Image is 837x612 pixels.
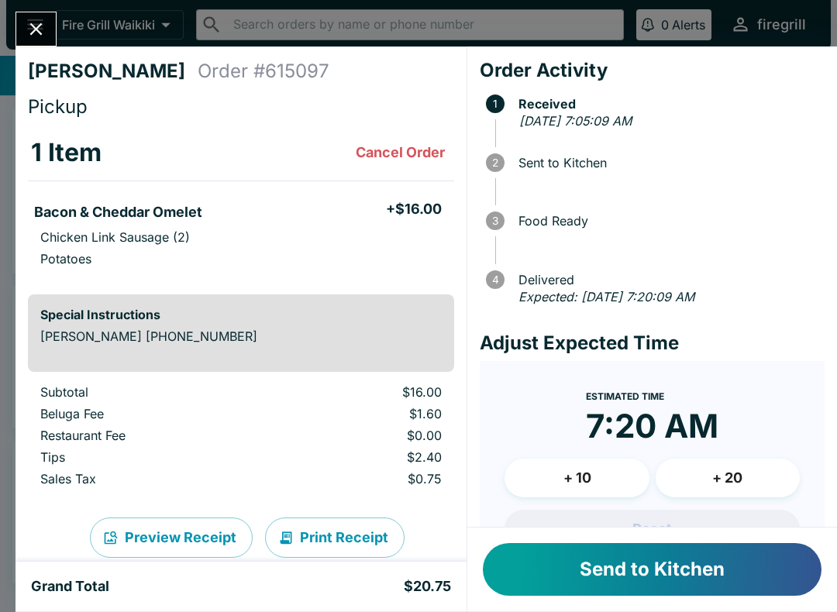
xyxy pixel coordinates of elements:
[586,390,664,402] span: Estimated Time
[40,471,260,487] p: Sales Tax
[511,156,825,170] span: Sent to Kitchen
[265,517,405,558] button: Print Receipt
[492,156,498,169] text: 2
[40,406,260,421] p: Beluga Fee
[586,406,718,446] time: 7:20 AM
[386,200,442,218] h5: + $16.00
[40,428,260,443] p: Restaurant Fee
[28,95,88,118] span: Pickup
[284,384,443,400] p: $16.00
[28,384,454,493] table: orders table
[284,428,443,443] p: $0.00
[518,289,694,304] em: Expected: [DATE] 7:20:09 AM
[404,577,451,596] h5: $20.75
[492,273,499,286] text: 4
[28,125,454,282] table: orders table
[40,229,190,245] p: Chicken Link Sausage (2)
[34,203,202,222] h5: Bacon & Cheddar Omelet
[511,214,825,228] span: Food Ready
[511,273,825,287] span: Delivered
[480,59,825,82] h4: Order Activity
[284,471,443,487] p: $0.75
[656,459,800,497] button: + 20
[493,98,498,110] text: 1
[483,543,821,596] button: Send to Kitchen
[511,97,825,111] span: Received
[350,137,451,168] button: Cancel Order
[40,251,91,266] p: Potatoes
[16,12,56,46] button: Close
[40,384,260,400] p: Subtotal
[40,307,442,322] h6: Special Instructions
[284,449,443,465] p: $2.40
[519,113,632,129] em: [DATE] 7:05:09 AM
[31,137,102,168] h3: 1 Item
[505,459,649,497] button: + 10
[40,328,442,344] p: [PERSON_NAME] [PHONE_NUMBER]
[90,517,253,558] button: Preview Receipt
[40,449,260,465] p: Tips
[198,60,329,83] h4: Order # 615097
[28,60,198,83] h4: [PERSON_NAME]
[492,215,498,227] text: 3
[31,577,109,596] h5: Grand Total
[480,332,825,355] h4: Adjust Expected Time
[284,406,443,421] p: $1.60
